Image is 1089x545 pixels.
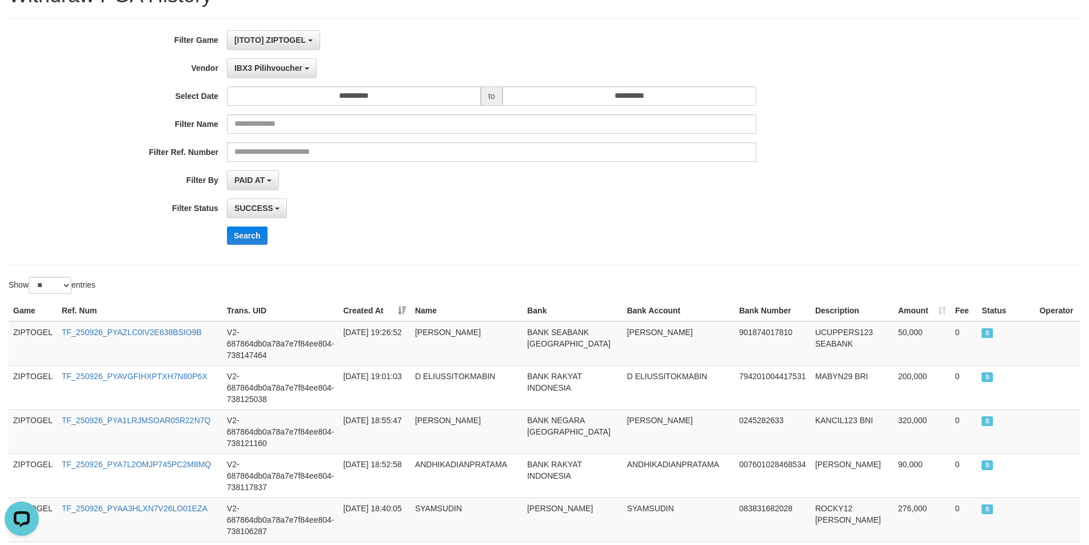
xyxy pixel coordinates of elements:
[338,321,410,366] td: [DATE] 19:26:52
[222,453,339,498] td: V2-687864db0a78a7e7f84ee804-738117837
[951,409,978,453] td: 0
[522,300,622,321] th: Bank
[735,300,811,321] th: Bank Number
[227,30,320,50] button: [ITOTO] ZIPTOGEL
[522,365,622,409] td: BANK RAKYAT INDONESIA
[623,498,735,542] td: SYAMSUDIN
[951,498,978,542] td: 0
[222,498,339,542] td: V2-687864db0a78a7e7f84ee804-738106287
[982,328,993,338] span: SUCCESS
[9,277,95,294] label: Show entries
[893,321,951,366] td: 50,000
[481,86,502,106] span: to
[9,365,57,409] td: ZIPTOGEL
[222,409,339,453] td: V2-687864db0a78a7e7f84ee804-738121160
[57,300,222,321] th: Ref. Num
[338,409,410,453] td: [DATE] 18:55:47
[811,453,893,498] td: [PERSON_NAME]
[982,372,993,382] span: SUCCESS
[893,365,951,409] td: 200,000
[735,498,811,542] td: 083831682028
[410,321,522,366] td: [PERSON_NAME]
[9,321,57,366] td: ZIPTOGEL
[234,35,306,45] span: [ITOTO] ZIPTOGEL
[338,300,410,321] th: Created At: activate to sort column ascending
[811,409,893,453] td: KANCIL123 BNI
[893,409,951,453] td: 320,000
[623,409,735,453] td: [PERSON_NAME]
[222,321,339,366] td: V2-687864db0a78a7e7f84ee804-738147464
[811,498,893,542] td: ROCKY12 [PERSON_NAME]
[623,300,735,321] th: Bank Account
[951,453,978,498] td: 0
[410,453,522,498] td: ANDHIKADIANPRATAMA
[227,198,288,218] button: SUCCESS
[410,409,522,453] td: [PERSON_NAME]
[9,453,57,498] td: ZIPTOGEL
[9,409,57,453] td: ZIPTOGEL
[29,277,71,294] select: Showentries
[811,300,893,321] th: Description
[338,498,410,542] td: [DATE] 18:40:05
[735,365,811,409] td: 794201004417531
[982,416,993,426] span: SUCCESS
[62,328,202,337] a: TF_250926_PYAZLC0IV2E638BSIO9B
[735,453,811,498] td: 007601028468534
[893,453,951,498] td: 90,000
[735,409,811,453] td: 0245282633
[623,321,735,366] td: [PERSON_NAME]
[234,63,302,73] span: IBX3 Pilihvoucher
[982,460,993,470] span: SUCCESS
[623,365,735,409] td: D ELIUSSITOKMABIN
[227,58,317,78] button: IBX3 Pilihvoucher
[5,5,39,39] button: Open LiveChat chat widget
[222,300,339,321] th: Trans. UID
[62,416,210,425] a: TF_250926_PYA1LRJMSOAR05R22N7Q
[62,460,211,469] a: TF_250926_PYA7L2OMJP745PC2M8MQ
[811,321,893,366] td: UCUPPERS123 SEABANK
[735,321,811,366] td: 901874017810
[977,300,1035,321] th: Status
[62,504,208,513] a: TF_250926_PYAA3HLXN7V26LO01EZA
[893,300,951,321] th: Amount: activate to sort column ascending
[9,300,57,321] th: Game
[234,204,273,213] span: SUCCESS
[522,453,622,498] td: BANK RAKYAT INDONESIA
[227,226,268,245] button: Search
[410,365,522,409] td: D ELIUSSITOKMABIN
[62,372,208,381] a: TF_250926_PYAVGFIHXPTXH7N80P6X
[522,321,622,366] td: BANK SEABANK [GEOGRAPHIC_DATA]
[227,170,279,190] button: PAID AT
[522,409,622,453] td: BANK NEGARA [GEOGRAPHIC_DATA]
[951,321,978,366] td: 0
[951,365,978,409] td: 0
[522,498,622,542] td: [PERSON_NAME]
[623,453,735,498] td: ANDHIKADIANPRATAMA
[410,498,522,542] td: SYAMSUDIN
[1035,300,1080,321] th: Operator
[811,365,893,409] td: MABYN29 BRI
[893,498,951,542] td: 276,000
[222,365,339,409] td: V2-687864db0a78a7e7f84ee804-738125038
[410,300,522,321] th: Name
[951,300,978,321] th: Fee
[234,176,265,185] span: PAID AT
[338,365,410,409] td: [DATE] 19:01:03
[338,453,410,498] td: [DATE] 18:52:58
[982,504,993,514] span: SUCCESS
